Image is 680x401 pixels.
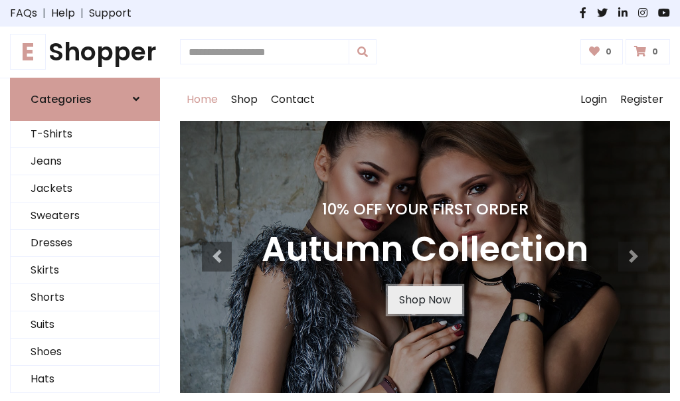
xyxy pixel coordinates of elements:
[11,175,159,202] a: Jackets
[37,5,51,21] span: |
[11,230,159,257] a: Dresses
[31,93,92,106] h6: Categories
[11,284,159,311] a: Shorts
[602,46,615,58] span: 0
[10,37,160,67] h1: Shopper
[574,78,614,121] a: Login
[11,121,159,148] a: T-Shirts
[649,46,661,58] span: 0
[51,5,75,21] a: Help
[180,78,224,121] a: Home
[11,202,159,230] a: Sweaters
[262,200,588,218] h4: 10% Off Your First Order
[580,39,624,64] a: 0
[264,78,321,121] a: Contact
[262,229,588,270] h3: Autumn Collection
[224,78,264,121] a: Shop
[75,5,89,21] span: |
[626,39,670,64] a: 0
[614,78,670,121] a: Register
[11,339,159,366] a: Shoes
[10,5,37,21] a: FAQs
[10,34,46,70] span: E
[11,366,159,393] a: Hats
[11,257,159,284] a: Skirts
[388,286,462,314] a: Shop Now
[10,37,160,67] a: EShopper
[89,5,131,21] a: Support
[11,148,159,175] a: Jeans
[10,78,160,121] a: Categories
[11,311,159,339] a: Suits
